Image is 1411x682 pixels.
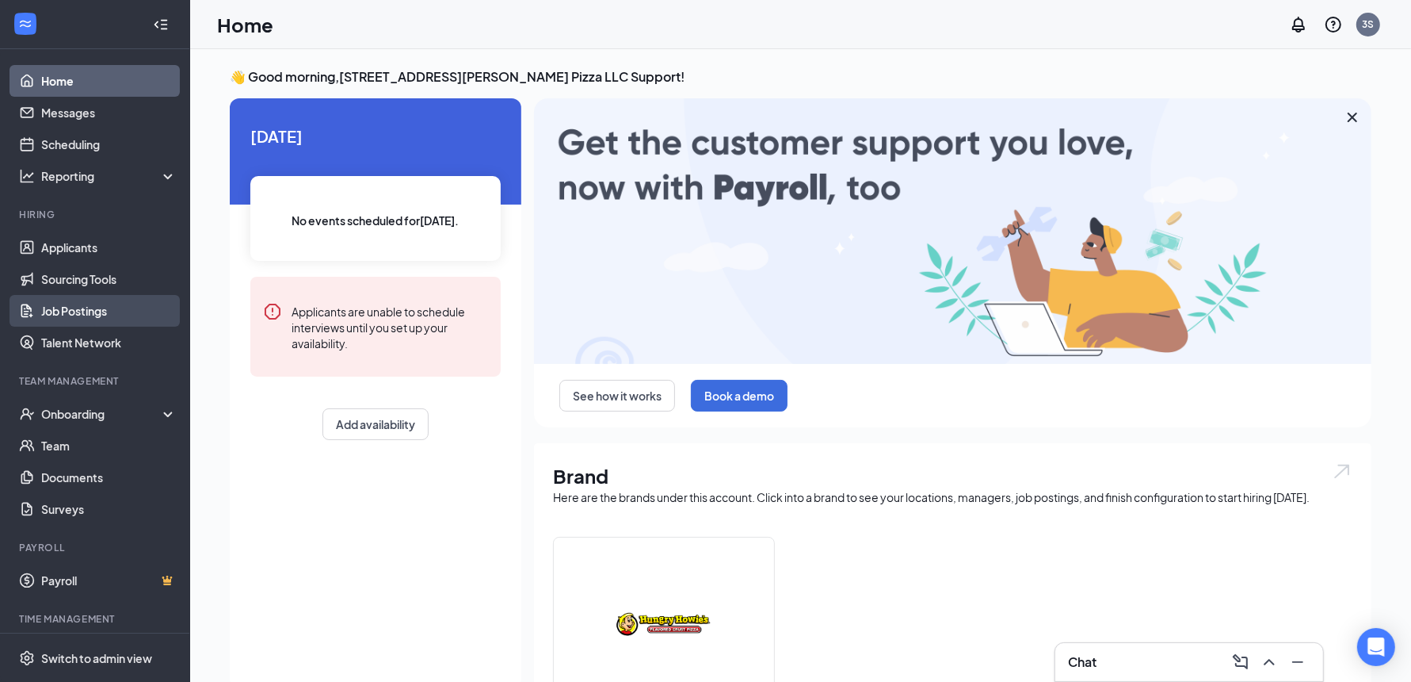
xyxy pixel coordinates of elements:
button: Book a demo [691,380,787,412]
button: ChevronUp [1257,649,1282,675]
a: Scheduling [41,128,177,160]
div: Open Intercom Messenger [1357,628,1395,666]
div: Hiring [19,208,174,221]
h1: Brand [553,462,1352,489]
svg: Minimize [1288,653,1307,672]
h3: Chat [1068,653,1096,671]
button: See how it works [559,380,675,412]
a: PayrollCrown [41,565,177,596]
svg: Collapse [153,17,169,33]
svg: ChevronUp [1260,653,1279,672]
div: 3S [1363,17,1375,31]
svg: Analysis [19,168,35,184]
h3: 👋 Good morning, [STREET_ADDRESS][PERSON_NAME] Pizza LLC Support ! [230,68,1371,86]
h1: Home [217,11,273,38]
button: ComposeMessage [1228,649,1253,675]
a: Surveys [41,493,177,525]
svg: Error [263,302,282,321]
div: Team Management [19,374,174,388]
div: Applicants are unable to schedule interviews until you set up your availability. [292,302,488,351]
a: Job Postings [41,295,177,327]
div: Onboarding [41,406,163,422]
div: Payroll [19,541,174,554]
svg: Notifications [1289,15,1308,34]
button: Add availability [322,408,429,440]
span: [DATE] [250,124,501,148]
a: Applicants [41,232,177,263]
div: Switch to admin view [41,650,152,666]
button: Minimize [1285,649,1310,675]
div: TIME MANAGEMENT [19,612,174,626]
a: Documents [41,462,177,493]
svg: ComposeMessage [1231,653,1250,672]
a: Team [41,430,177,462]
img: open.6027fd2a22e1237b5b06.svg [1332,462,1352,481]
svg: UserCheck [19,406,35,422]
div: Here are the brands under this account. Click into a brand to see your locations, managers, job p... [553,489,1352,505]
a: Messages [41,97,177,128]
a: Home [41,65,177,97]
svg: Cross [1343,108,1362,127]
div: Reporting [41,168,177,184]
svg: WorkstreamLogo [17,16,33,32]
svg: Settings [19,650,35,666]
img: payroll-large.gif [534,98,1371,364]
a: Sourcing Tools [41,263,177,295]
svg: QuestionInfo [1324,15,1343,34]
span: No events scheduled for [DATE] . [292,212,460,229]
a: Talent Network [41,327,177,358]
img: Hungry Howie's Pizza [613,573,715,675]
